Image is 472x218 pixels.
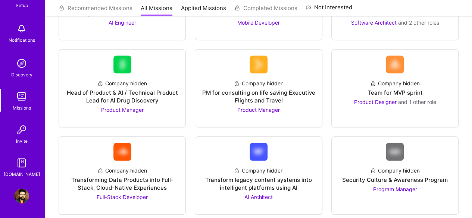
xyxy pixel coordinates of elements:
div: Company hidden [370,79,420,87]
span: Full-Stack Developer [97,194,148,200]
div: Security Culture & Awareness Program [342,176,448,184]
div: Company hidden [234,167,283,174]
div: Company hidden [97,167,147,174]
div: Company hidden [97,79,147,87]
div: Setup [16,1,28,9]
img: Company Logo [386,143,404,161]
div: Discovery [11,71,32,79]
img: Company Logo [250,143,268,161]
span: Mobile Developer [237,19,280,26]
img: Company Logo [386,56,404,73]
span: AI Engineer [109,19,136,26]
img: discovery [14,56,29,71]
img: Company Logo [113,143,131,161]
a: Company LogoCompany hiddenPM for consulting on life saving Executive Flights and TravelProduct Ma... [201,56,316,121]
span: and 2 other roles [398,19,439,26]
a: Company LogoCompany hiddenSecurity Culture & Awareness ProgramProgram Manager [338,143,452,208]
div: Invite [16,137,28,145]
span: Product Manager [237,107,280,113]
img: User Avatar [14,189,29,203]
span: Product Manager [101,107,144,113]
div: Team for MVP sprint [367,89,422,97]
a: User Avatar [12,189,31,203]
div: Transform legacy content systems into intelligent platforms using AI [201,176,316,192]
div: Company hidden [234,79,283,87]
img: bell [14,21,29,36]
a: Company LogoCompany hiddenTransform legacy content systems into intelligent platforms using AIAI ... [201,143,316,208]
span: Product Designer [354,99,396,105]
div: Head of Product & AI / Technical Product Lead for AI Drug Discovery [65,89,179,104]
img: guide book [14,155,29,170]
div: Missions [13,104,31,112]
img: teamwork [14,89,29,104]
div: Notifications [9,36,35,44]
span: AI Architect [244,194,273,200]
a: All Missions [141,4,172,16]
a: Company LogoCompany hiddenTeam for MVP sprintProduct Designer and 1 other role [338,56,452,121]
a: Company LogoCompany hiddenTransforming Data Products into Full-Stack, Cloud-Native ExperiencesFul... [65,143,179,208]
div: [DOMAIN_NAME] [4,170,40,178]
a: Company LogoCompany hiddenHead of Product & AI / Technical Product Lead for AI Drug DiscoveryProd... [65,56,179,121]
img: Invite [14,122,29,137]
div: Company hidden [370,167,420,174]
div: Transforming Data Products into Full-Stack, Cloud-Native Experiences [65,176,179,192]
img: Company Logo [250,56,268,73]
span: and 1 other role [398,99,436,105]
span: Program Manager [373,186,417,192]
div: PM for consulting on life saving Executive Flights and Travel [201,89,316,104]
a: Not Interested [306,3,352,16]
a: Applied Missions [181,4,226,16]
img: Company Logo [113,56,131,73]
span: Software Architect [351,19,396,26]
